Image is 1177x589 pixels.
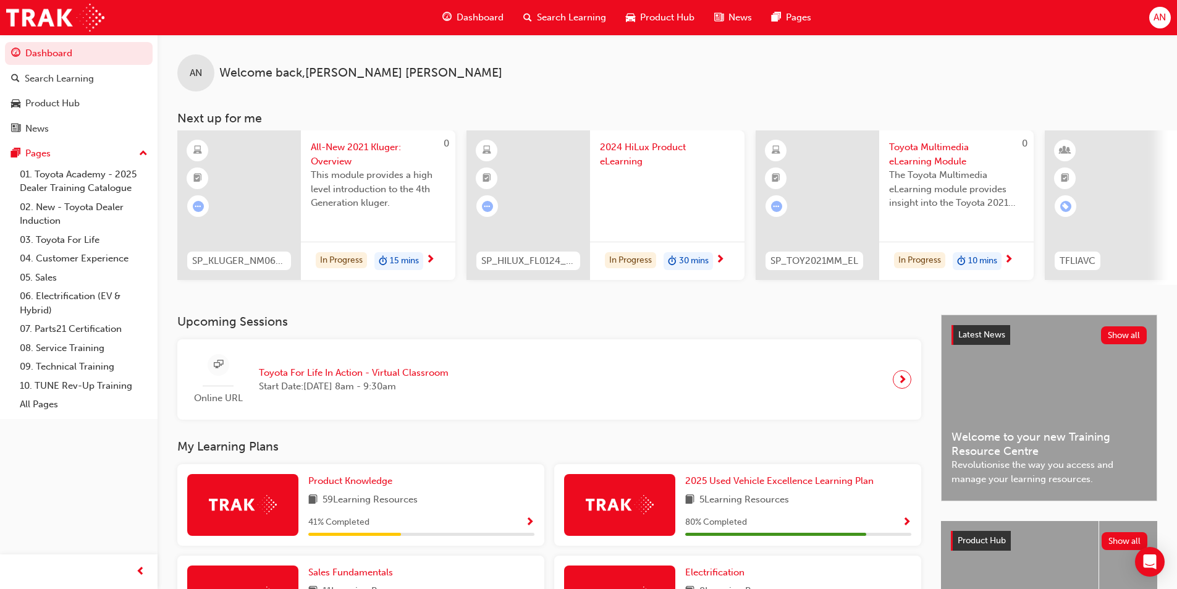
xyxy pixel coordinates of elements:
span: Dashboard [457,11,504,25]
span: Revolutionise the way you access and manage your learning resources. [951,458,1147,486]
a: 01. Toyota Academy - 2025 Dealer Training Catalogue [15,165,153,198]
span: guage-icon [442,10,452,25]
a: 03. Toyota For Life [15,231,153,250]
span: pages-icon [772,10,781,25]
a: 2025 Used Vehicle Excellence Learning Plan [685,474,879,488]
a: 02. New - Toyota Dealer Induction [15,198,153,231]
span: AN [1154,11,1166,25]
span: 41 % Completed [308,515,369,530]
a: 10. TUNE Rev-Up Training [15,376,153,396]
div: News [25,122,49,136]
span: learningRecordVerb_ATTEMPT-icon [771,201,782,212]
span: book-icon [685,493,694,508]
div: Search Learning [25,72,94,86]
span: Product Knowledge [308,475,392,486]
a: All Pages [15,395,153,414]
span: next-icon [715,255,725,266]
img: Trak [586,495,654,514]
div: Open Intercom Messenger [1135,547,1165,577]
span: next-icon [426,255,435,266]
span: booktick-icon [772,171,780,187]
span: duration-icon [668,253,677,269]
a: 0SP_TOY2021MM_ELToyota Multimedia eLearning ModuleThe Toyota Multimedia eLearning module provides... [756,130,1034,280]
div: Pages [25,146,51,161]
a: 06. Electrification (EV & Hybrid) [15,287,153,320]
span: learningResourceType_ELEARNING-icon [772,143,780,159]
span: booktick-icon [483,171,491,187]
a: Online URLToyota For Life In Action - Virtual ClassroomStart Date:[DATE] 8am - 9:30am [187,349,911,410]
a: News [5,117,153,140]
span: booktick-icon [193,171,202,187]
div: In Progress [894,252,945,269]
span: book-icon [308,493,318,508]
span: Toyota Multimedia eLearning Module [889,140,1024,168]
span: next-icon [898,371,907,388]
span: Welcome back , [PERSON_NAME] [PERSON_NAME] [219,66,502,80]
a: 0SP_KLUGER_NM0621_EL01All-New 2021 Kluger: OverviewThis module provides a high level introduction... [177,130,455,280]
a: Product HubShow all [951,531,1147,551]
img: Trak [6,4,104,32]
span: search-icon [11,74,20,85]
span: learningRecordVerb_ATTEMPT-icon [482,201,493,212]
span: Show Progress [902,517,911,528]
span: SP_TOY2021MM_EL [770,254,858,268]
a: 05. Sales [15,268,153,287]
div: Product Hub [25,96,80,111]
a: 04. Customer Experience [15,249,153,268]
span: Search Learning [537,11,606,25]
span: duration-icon [379,253,387,269]
a: 07. Parts21 Certification [15,320,153,339]
h3: Upcoming Sessions [177,315,921,329]
span: Online URL [187,391,249,405]
span: news-icon [11,124,20,135]
span: car-icon [626,10,635,25]
span: news-icon [714,10,723,25]
span: next-icon [1004,255,1013,266]
div: In Progress [605,252,656,269]
button: Show all [1102,532,1148,550]
span: 80 % Completed [685,515,747,530]
span: Latest News [958,329,1005,340]
span: learningResourceType_INSTRUCTOR_LED-icon [1061,143,1069,159]
span: Welcome to your new Training Resource Centre [951,430,1147,458]
a: 08. Service Training [15,339,153,358]
span: up-icon [139,146,148,162]
a: Latest NewsShow allWelcome to your new Training Resource CentreRevolutionise the way you access a... [941,315,1157,501]
span: All-New 2021 Kluger: Overview [311,140,445,168]
span: learningRecordVerb_ATTEMPT-icon [193,201,204,212]
span: SP_HILUX_FL0124_EL [481,254,575,268]
span: Pages [786,11,811,25]
span: The Toyota Multimedia eLearning module provides insight into the Toyota 2021 Multimedia technolog... [889,168,1024,210]
span: Toyota For Life In Action - Virtual Classroom [259,366,449,380]
span: Show Progress [525,517,534,528]
span: AN [190,66,202,80]
span: 2025 Used Vehicle Excellence Learning Plan [685,475,874,486]
span: Start Date: [DATE] 8am - 9:30am [259,379,449,394]
button: Show Progress [902,515,911,530]
a: guage-iconDashboard [432,5,513,30]
span: sessionType_ONLINE_URL-icon [214,357,223,373]
a: Search Learning [5,67,153,90]
a: news-iconNews [704,5,762,30]
span: prev-icon [136,564,145,580]
span: 59 Learning Resources [323,493,418,508]
h3: Next up for me [158,111,1177,125]
span: search-icon [523,10,532,25]
span: Product Hub [640,11,694,25]
span: 0 [444,138,449,149]
a: Dashboard [5,42,153,65]
a: Latest NewsShow all [951,325,1147,345]
button: AN [1149,7,1171,28]
span: This module provides a high level introduction to the 4th Generation kluger. [311,168,445,210]
h3: My Learning Plans [177,439,921,454]
button: Pages [5,142,153,165]
span: guage-icon [11,48,20,59]
a: Product Knowledge [308,474,397,488]
a: Sales Fundamentals [308,566,398,580]
a: car-iconProduct Hub [616,5,704,30]
a: pages-iconPages [762,5,821,30]
span: Electrification [685,567,745,578]
span: 30 mins [679,254,709,268]
img: Trak [209,495,277,514]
